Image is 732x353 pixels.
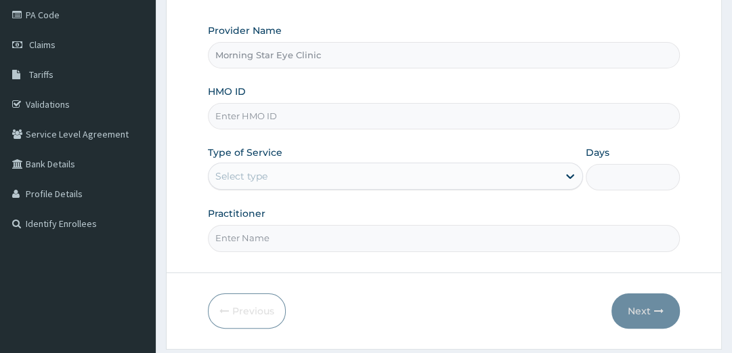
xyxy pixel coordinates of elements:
[208,24,282,37] label: Provider Name
[611,293,680,329] button: Next
[208,225,679,251] input: Enter Name
[208,85,246,98] label: HMO ID
[208,146,282,159] label: Type of Service
[208,207,265,220] label: Practitioner
[215,169,267,183] div: Select type
[208,103,679,129] input: Enter HMO ID
[29,68,53,81] span: Tariffs
[586,146,609,159] label: Days
[208,293,286,329] button: Previous
[29,39,56,51] span: Claims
